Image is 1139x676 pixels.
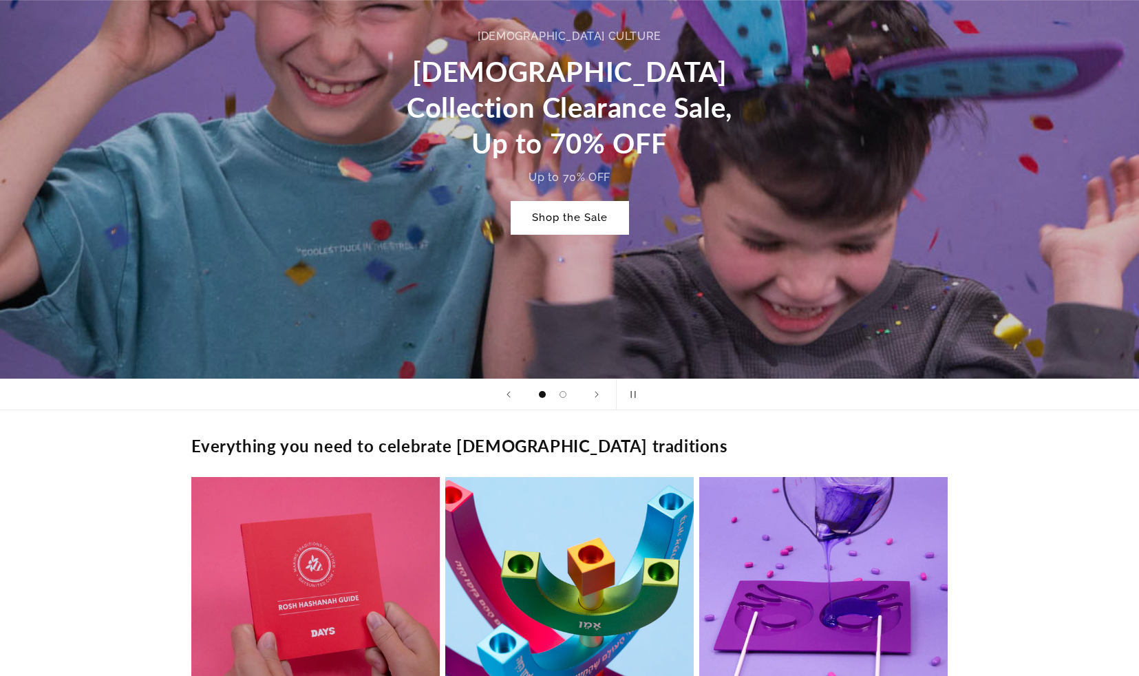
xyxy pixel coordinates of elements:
button: Previous slide [493,379,524,410]
button: Next slide [582,379,612,410]
div: [DEMOGRAPHIC_DATA] CULTURE [478,27,661,47]
button: Load slide 2 of 2 [553,384,573,405]
h2: [DEMOGRAPHIC_DATA] Collection Clearance Sale, Up to 70% OFF [406,54,733,161]
button: Pause slideshow [616,379,646,410]
button: Load slide 1 of 2 [532,384,553,405]
a: Shop the Sale [511,202,628,234]
span: Up to 70% OFF [529,171,610,184]
h2: Everything you need to celebrate [DEMOGRAPHIC_DATA] traditions [191,435,728,456]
